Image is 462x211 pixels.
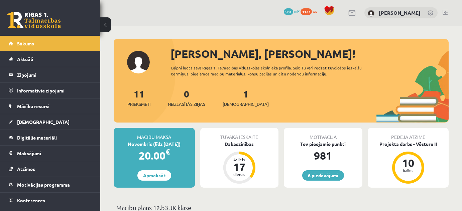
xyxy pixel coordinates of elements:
[9,83,92,98] a: Informatīvie ziņojumi
[229,172,249,176] div: dienas
[9,67,92,82] a: Ziņojumi
[284,8,293,15] span: 981
[9,193,92,208] a: Konferences
[7,12,61,28] a: Rīgas 1. Tālmācības vidusskola
[9,161,92,177] a: Atzīmes
[302,170,344,181] a: 6 piedāvājumi
[368,141,449,148] div: Projekta darbs - Vēsture II
[9,177,92,192] a: Motivācijas programma
[17,83,92,98] legend: Informatīvie ziņojumi
[9,130,92,145] a: Digitālie materiāli
[17,119,70,125] span: [DEMOGRAPHIC_DATA]
[284,128,362,141] div: Motivācija
[17,103,49,109] span: Mācību resursi
[127,101,150,108] span: Priekšmeti
[114,141,195,148] div: Novembris (līdz [DATE])
[368,141,449,185] a: Projekta darbs - Vēsture II 10 balles
[17,197,45,203] span: Konferences
[9,146,92,161] a: Maksājumi
[223,101,269,108] span: [DEMOGRAPHIC_DATA]
[9,114,92,130] a: [DEMOGRAPHIC_DATA]
[284,148,362,164] div: 981
[17,67,92,82] legend: Ziņojumi
[200,141,279,148] div: Dabaszinības
[301,8,321,14] a: 1123 xp
[313,8,317,14] span: xp
[379,9,421,16] a: [PERSON_NAME]
[223,88,269,108] a: 1[DEMOGRAPHIC_DATA]
[17,56,33,62] span: Aktuāli
[301,8,312,15] span: 1123
[368,10,374,17] img: Gregors Pauliņš
[17,135,57,141] span: Digitālie materiāli
[17,40,34,46] span: Sākums
[170,46,449,62] div: [PERSON_NAME], [PERSON_NAME]!
[229,162,249,172] div: 17
[114,148,195,164] div: 20.00
[17,182,70,188] span: Motivācijas programma
[398,158,418,168] div: 10
[165,147,170,157] span: €
[284,141,362,148] div: Tev pieejamie punkti
[294,8,300,14] span: mP
[9,98,92,114] a: Mācību resursi
[229,158,249,162] div: Atlicis
[9,36,92,51] a: Sākums
[284,8,300,14] a: 981 mP
[168,88,205,108] a: 0Neizlasītās ziņas
[368,128,449,141] div: Pēdējā atzīme
[127,88,150,108] a: 11Priekšmeti
[17,146,92,161] legend: Maksājumi
[9,51,92,67] a: Aktuāli
[200,141,279,185] a: Dabaszinības Atlicis 17 dienas
[137,170,171,181] a: Apmaksāt
[114,128,195,141] div: Mācību maksa
[171,65,372,77] div: Laipni lūgts savā Rīgas 1. Tālmācības vidusskolas skolnieka profilā. Šeit Tu vari redzēt tuvojošo...
[200,128,279,141] div: Tuvākā ieskaite
[168,101,205,108] span: Neizlasītās ziņas
[398,168,418,172] div: balles
[17,166,35,172] span: Atzīmes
